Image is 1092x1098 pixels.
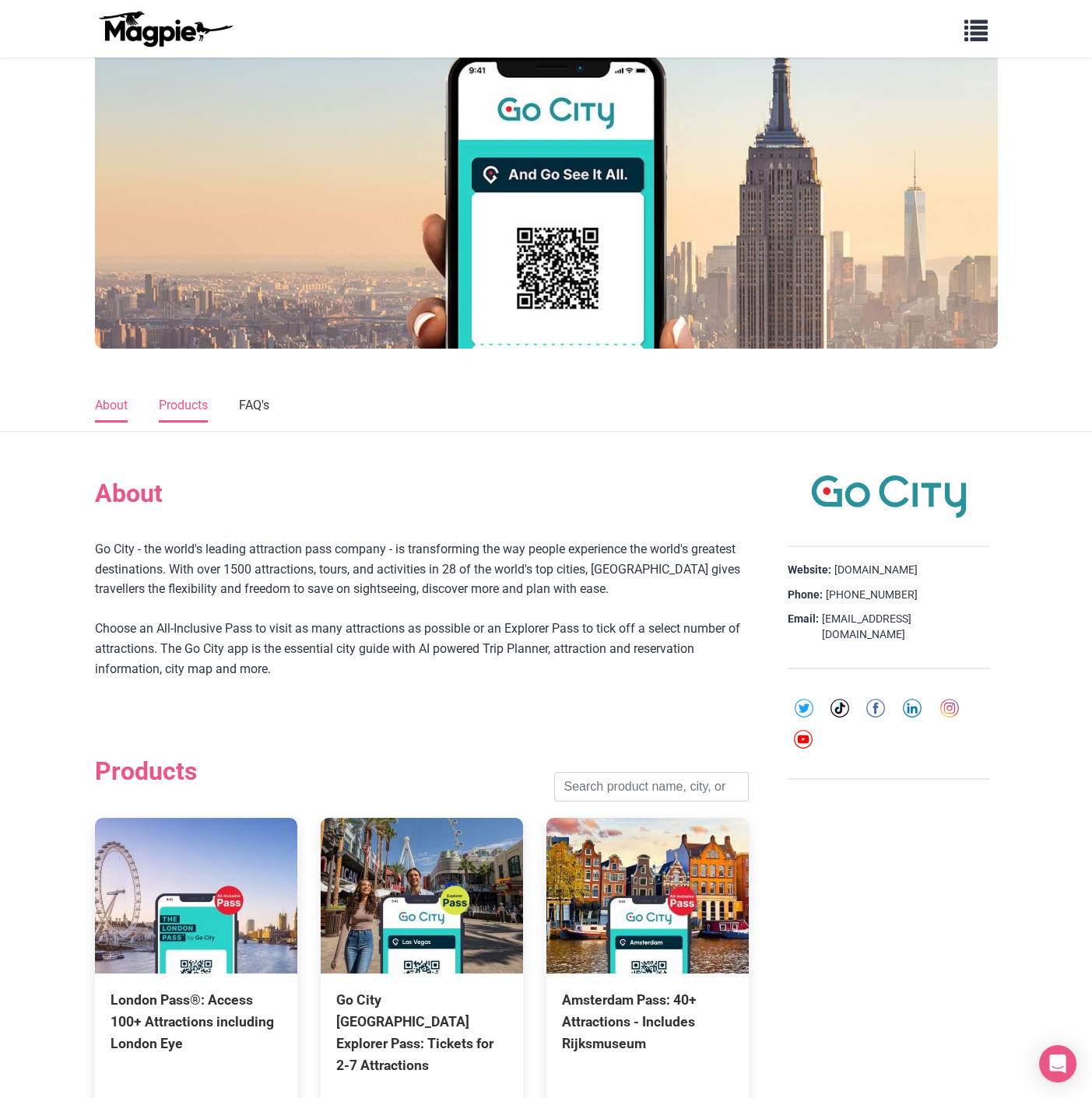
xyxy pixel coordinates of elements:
[1039,1045,1076,1082] div: Open Intercom Messenger
[554,772,749,802] input: Search product name, city, or interal id
[111,989,282,1054] div: London Pass®: Access 100+ Attractions including London Eye
[321,818,523,973] img: Go City Las Vegas Explorer Pass: Tickets for 2-7 Attractions
[822,612,990,642] a: [EMAIL_ADDRESS][DOMAIN_NAME]
[811,471,967,523] img: Go City logo
[834,563,918,578] a: [DOMAIN_NAME]
[95,47,998,349] img: Go City banner
[788,588,823,603] strong: Phone:
[940,699,959,717] img: instagram-round-01-d873700d03cfe9216e9fb2676c2aa726.svg
[239,390,269,423] a: FAQ's
[95,479,749,508] h2: About
[95,10,235,47] img: logo-ab69f6fb50320c5b225c76a69d11143b.png
[95,818,297,973] img: London Pass®: Access 100+ Attractions including London Eye
[95,390,128,423] a: About
[95,539,749,679] div: Go City - the world's leading attraction pass company - is transforming the way people experience...
[794,730,813,749] img: youtube-round-01-0acef599b0341403c37127b094ecd7da.svg
[562,989,733,1054] div: Amsterdam Pass: 40+ Attractions - Includes Rijksmuseum
[788,563,831,578] strong: Website:
[95,756,197,786] h2: Products
[788,588,990,603] div: [PHONE_NUMBER]
[830,699,849,717] img: tiktok-round-01-ca200c7ba8d03f2cade56905edf8567d.svg
[866,699,885,717] img: facebook-round-01-50ddc191f871d4ecdbe8252d2011563a.svg
[546,818,749,973] img: Amsterdam Pass: 40+ Attractions - Includes Rijksmuseum
[336,989,507,1077] div: Go City [GEOGRAPHIC_DATA] Explorer Pass: Tickets for 2-7 Attractions
[795,699,813,717] img: twitter-round-01-cd1e625a8cae957d25deef6d92bf4839.svg
[788,612,819,627] strong: Email:
[159,390,208,423] a: Products
[903,699,922,717] img: linkedin-round-01-4bc9326eb20f8e88ec4be7e8773b84b7.svg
